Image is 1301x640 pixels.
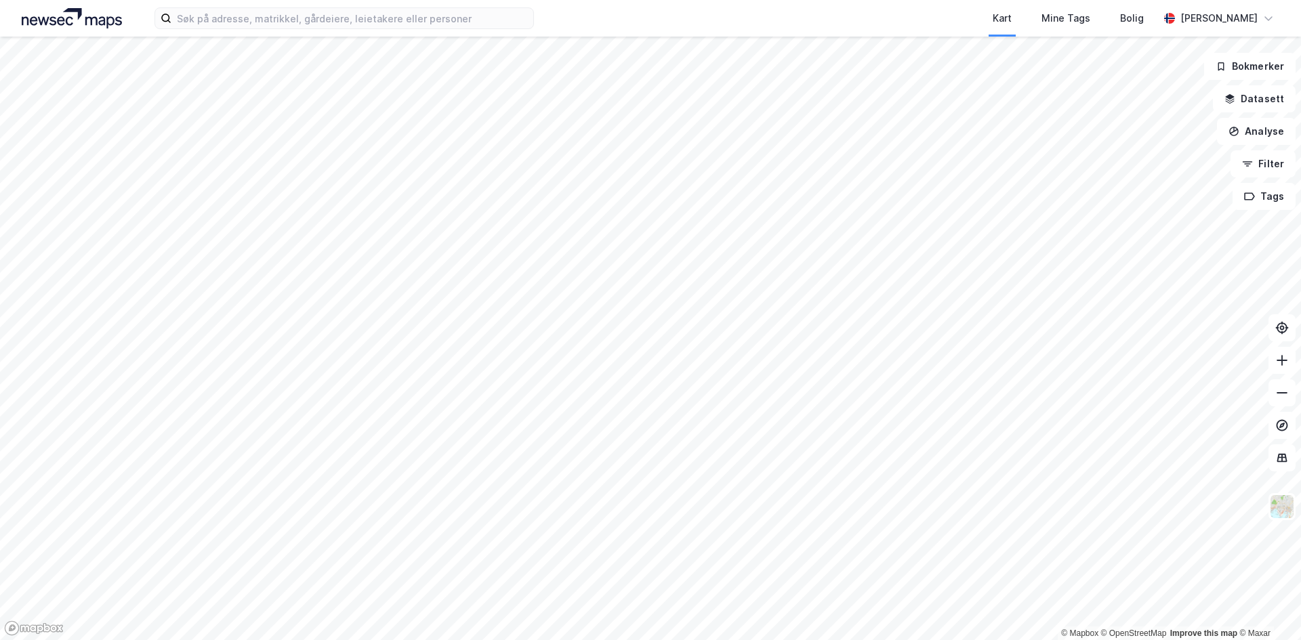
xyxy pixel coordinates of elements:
div: Kontrollprogram for chat [1233,575,1301,640]
div: Bolig [1120,10,1144,26]
button: Bokmerker [1204,53,1296,80]
a: Mapbox homepage [4,620,64,636]
img: logo.a4113a55bc3d86da70a041830d287a7e.svg [22,8,122,28]
button: Filter [1231,150,1296,177]
button: Tags [1233,183,1296,210]
a: OpenStreetMap [1101,628,1167,638]
button: Datasett [1213,85,1296,112]
button: Analyse [1217,118,1296,145]
div: [PERSON_NAME] [1180,10,1258,26]
img: Z [1269,494,1295,519]
div: Kart [993,10,1012,26]
div: Mine Tags [1041,10,1090,26]
a: Improve this map [1170,628,1237,638]
iframe: Chat Widget [1233,575,1301,640]
input: Søk på adresse, matrikkel, gårdeiere, leietakere eller personer [171,8,533,28]
a: Mapbox [1061,628,1098,638]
